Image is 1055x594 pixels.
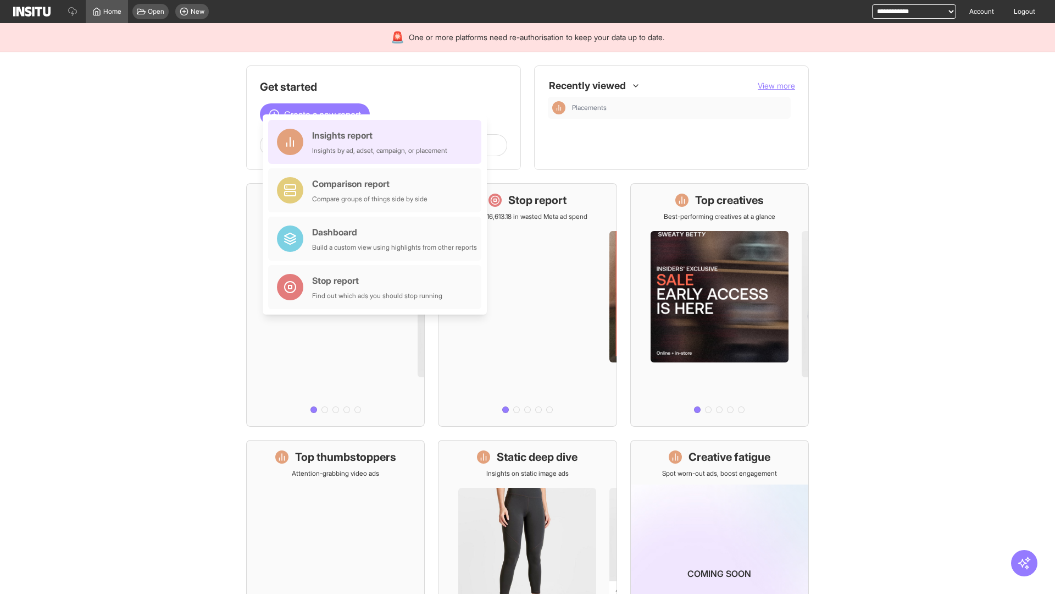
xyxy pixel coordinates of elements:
h1: Stop report [508,193,567,208]
span: Home [103,7,121,16]
div: Compare groups of things side by side [312,195,427,204]
div: Dashboard [312,226,477,239]
div: Stop report [312,274,442,287]
h1: Top creatives [695,193,764,208]
div: 🚨 [391,30,404,45]
p: Insights on static image ads [486,469,569,478]
p: Best-performing creatives at a glance [664,212,775,221]
img: Logo [13,7,51,16]
div: Build a custom view using highlights from other reports [312,243,477,252]
h1: Get started [260,79,507,95]
span: Create a new report [284,108,361,121]
span: Placements [572,103,786,112]
div: Find out which ads you should stop running [312,291,442,300]
span: Open [148,7,164,16]
span: One or more platforms need re-authorisation to keep your data up to date. [409,32,664,43]
div: Comparison report [312,177,427,190]
span: Placements [572,103,607,112]
p: Save £16,613.18 in wasted Meta ad spend [467,212,587,221]
button: Create a new report [260,103,370,125]
div: Insights report [312,129,447,142]
p: Attention-grabbing video ads [292,469,379,478]
a: Top creativesBest-performing creatives at a glance [630,183,809,427]
div: Insights [552,101,565,114]
span: View more [758,81,795,90]
span: New [191,7,204,16]
button: View more [758,80,795,91]
h1: Static deep dive [497,449,578,465]
h1: Top thumbstoppers [295,449,396,465]
div: Insights by ad, adset, campaign, or placement [312,146,447,155]
a: Stop reportSave £16,613.18 in wasted Meta ad spend [438,183,617,427]
a: What's live nowSee all active ads instantly [246,183,425,427]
